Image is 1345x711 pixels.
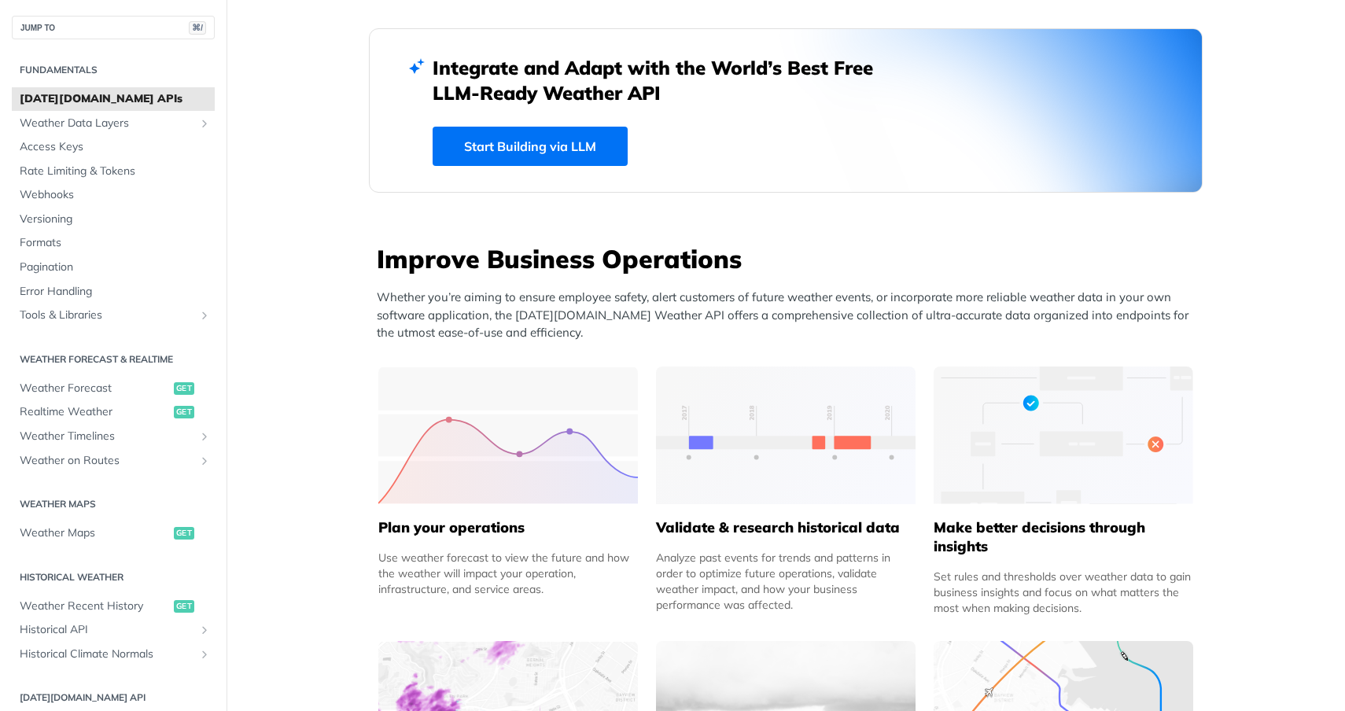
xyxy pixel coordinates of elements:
[12,208,215,231] a: Versioning
[12,256,215,279] a: Pagination
[12,595,215,618] a: Weather Recent Historyget
[20,139,211,155] span: Access Keys
[12,449,215,473] a: Weather on RoutesShow subpages for Weather on Routes
[20,116,194,131] span: Weather Data Layers
[377,289,1203,342] p: Whether you’re aiming to ensure employee safety, alert customers of future weather events, or inc...
[378,367,638,504] img: 39565e8-group-4962x.svg
[12,352,215,367] h2: Weather Forecast & realtime
[198,648,211,661] button: Show subpages for Historical Climate Normals
[198,309,211,322] button: Show subpages for Tools & Libraries
[12,160,215,183] a: Rate Limiting & Tokens
[377,241,1203,276] h3: Improve Business Operations
[656,518,916,537] h5: Validate & research historical data
[20,525,170,541] span: Weather Maps
[12,570,215,584] h2: Historical Weather
[189,21,206,35] span: ⌘/
[20,308,194,323] span: Tools & Libraries
[12,691,215,705] h2: [DATE][DOMAIN_NAME] API
[934,569,1193,616] div: Set rules and thresholds over weather data to gain business insights and focus on what matters th...
[12,618,215,642] a: Historical APIShow subpages for Historical API
[656,550,916,613] div: Analyze past events for trends and patterns in order to optimize future operations, validate weat...
[20,212,211,227] span: Versioning
[198,430,211,443] button: Show subpages for Weather Timelines
[12,135,215,159] a: Access Keys
[12,280,215,304] a: Error Handling
[198,117,211,130] button: Show subpages for Weather Data Layers
[20,164,211,179] span: Rate Limiting & Tokens
[20,284,211,300] span: Error Handling
[20,647,194,662] span: Historical Climate Normals
[934,367,1193,504] img: a22d113-group-496-32x.svg
[433,127,628,166] a: Start Building via LLM
[174,600,194,613] span: get
[12,521,215,545] a: Weather Mapsget
[378,550,638,597] div: Use weather forecast to view the future and how the weather will impact your operation, infrastru...
[12,63,215,77] h2: Fundamentals
[20,260,211,275] span: Pagination
[12,183,215,207] a: Webhooks
[174,382,194,395] span: get
[20,91,211,107] span: [DATE][DOMAIN_NAME] APIs
[20,453,194,469] span: Weather on Routes
[378,518,638,537] h5: Plan your operations
[12,231,215,255] a: Formats
[656,367,916,504] img: 13d7ca0-group-496-2.svg
[20,622,194,638] span: Historical API
[198,455,211,467] button: Show subpages for Weather on Routes
[12,377,215,400] a: Weather Forecastget
[20,599,170,614] span: Weather Recent History
[20,235,211,251] span: Formats
[934,518,1193,556] h5: Make better decisions through insights
[174,406,194,418] span: get
[12,112,215,135] a: Weather Data LayersShow subpages for Weather Data Layers
[20,429,194,444] span: Weather Timelines
[174,527,194,540] span: get
[12,16,215,39] button: JUMP TO⌘/
[20,404,170,420] span: Realtime Weather
[433,55,897,105] h2: Integrate and Adapt with the World’s Best Free LLM-Ready Weather API
[12,304,215,327] a: Tools & LibrariesShow subpages for Tools & Libraries
[12,400,215,424] a: Realtime Weatherget
[12,643,215,666] a: Historical Climate NormalsShow subpages for Historical Climate Normals
[12,425,215,448] a: Weather TimelinesShow subpages for Weather Timelines
[198,624,211,636] button: Show subpages for Historical API
[12,497,215,511] h2: Weather Maps
[12,87,215,111] a: [DATE][DOMAIN_NAME] APIs
[20,187,211,203] span: Webhooks
[20,381,170,396] span: Weather Forecast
